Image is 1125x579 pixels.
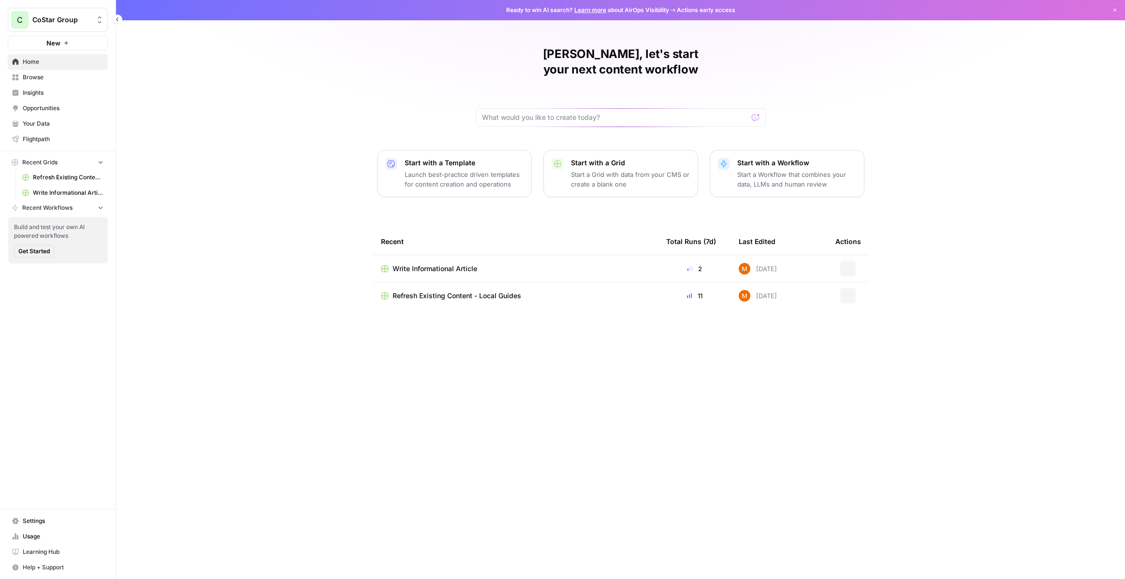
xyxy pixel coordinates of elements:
[571,158,690,168] p: Start with a Grid
[8,560,108,575] button: Help + Support
[33,173,103,182] span: Refresh Existing Content - Local Guides
[666,228,716,255] div: Total Runs (7d)
[377,150,532,197] button: Start with a TemplateLaunch best-practice driven templates for content creation and operations
[405,158,524,168] p: Start with a Template
[33,188,103,197] span: Write Informational Article
[506,6,669,14] span: Ready to win AI search? about AirOps Visibility
[476,46,766,77] h1: [PERSON_NAME], let's start your next content workflow
[482,113,748,122] input: What would you like to create today?
[835,228,861,255] div: Actions
[23,517,103,525] span: Settings
[22,158,58,167] span: Recent Grids
[381,291,651,301] a: Refresh Existing Content - Local Guides
[8,131,108,147] a: Flightpath
[18,247,50,256] span: Get Started
[8,201,108,215] button: Recent Workflows
[23,135,103,144] span: Flightpath
[737,158,856,168] p: Start with a Workflow
[23,88,103,97] span: Insights
[571,170,690,189] p: Start a Grid with data from your CMS or create a blank one
[17,14,23,26] span: C
[8,70,108,85] a: Browse
[46,38,60,48] span: New
[739,290,750,302] img: 4suam345j4k4ehuf80j2ussc8x0k
[739,228,775,255] div: Last Edited
[739,263,750,275] img: 4suam345j4k4ehuf80j2ussc8x0k
[22,203,73,212] span: Recent Workflows
[8,36,108,50] button: New
[543,150,698,197] button: Start with a GridStart a Grid with data from your CMS or create a blank one
[14,245,54,258] button: Get Started
[8,513,108,529] a: Settings
[739,263,777,275] div: [DATE]
[405,170,524,189] p: Launch best-practice driven templates for content creation and operations
[393,264,477,274] span: Write Informational Article
[8,101,108,116] a: Opportunities
[23,58,103,66] span: Home
[18,185,108,201] a: Write Informational Article
[737,170,856,189] p: Start a Workflow that combines your data, LLMs and human review
[32,15,91,25] span: CoStar Group
[381,264,651,274] a: Write Informational Article
[8,529,108,544] a: Usage
[381,228,651,255] div: Recent
[8,155,108,170] button: Recent Grids
[739,290,777,302] div: [DATE]
[14,223,102,240] span: Build and test your own AI powered workflows
[574,6,606,14] a: Learn more
[393,291,521,301] span: Refresh Existing Content - Local Guides
[8,544,108,560] a: Learning Hub
[8,54,108,70] a: Home
[677,6,735,14] span: Actions early access
[23,532,103,541] span: Usage
[666,264,723,274] div: 2
[23,563,103,572] span: Help + Support
[8,85,108,101] a: Insights
[23,119,103,128] span: Your Data
[18,170,108,185] a: Refresh Existing Content - Local Guides
[23,104,103,113] span: Opportunities
[8,116,108,131] a: Your Data
[710,150,864,197] button: Start with a WorkflowStart a Workflow that combines your data, LLMs and human review
[8,8,108,32] button: Workspace: CoStar Group
[23,73,103,82] span: Browse
[666,291,723,301] div: 11
[23,548,103,556] span: Learning Hub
